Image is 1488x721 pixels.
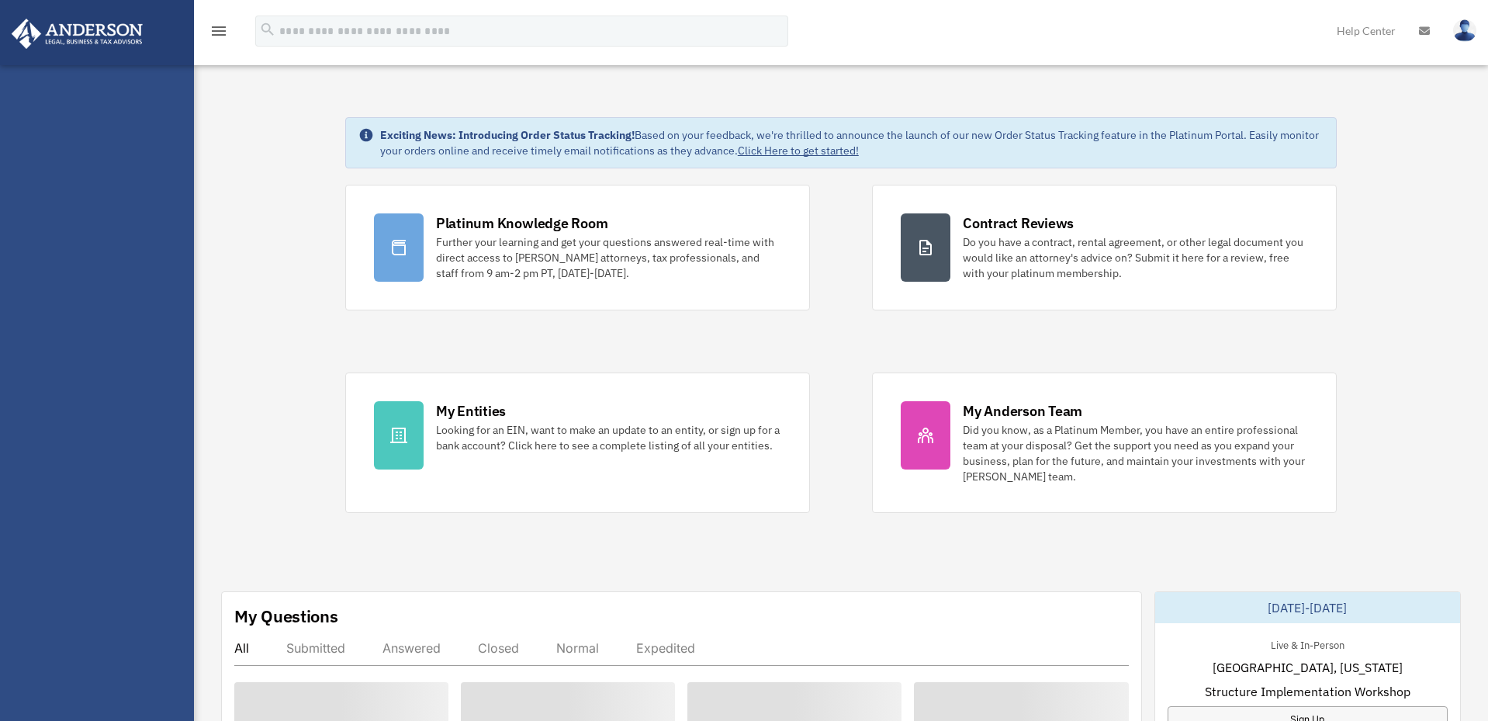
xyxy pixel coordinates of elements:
div: Do you have a contract, rental agreement, or other legal document you would like an attorney's ad... [963,234,1308,281]
div: Submitted [286,640,345,656]
a: Platinum Knowledge Room Further your learning and get your questions answered real-time with dire... [345,185,810,310]
div: Did you know, as a Platinum Member, you have an entire professional team at your disposal? Get th... [963,422,1308,484]
div: [DATE]-[DATE] [1155,592,1461,623]
div: My Questions [234,605,338,628]
i: menu [209,22,228,40]
div: Looking for an EIN, want to make an update to an entity, or sign up for a bank account? Click her... [436,422,781,453]
a: My Entities Looking for an EIN, want to make an update to an entity, or sign up for a bank accoun... [345,373,810,513]
a: menu [209,27,228,40]
img: User Pic [1453,19,1476,42]
img: Anderson Advisors Platinum Portal [7,19,147,49]
div: Normal [556,640,599,656]
span: [GEOGRAPHIC_DATA], [US_STATE] [1213,658,1403,677]
div: Based on your feedback, we're thrilled to announce the launch of our new Order Status Tracking fe... [380,127,1324,158]
div: My Anderson Team [963,401,1082,421]
span: Structure Implementation Workshop [1205,682,1410,701]
i: search [259,21,276,38]
a: Click Here to get started! [738,144,859,158]
div: Further your learning and get your questions answered real-time with direct access to [PERSON_NAM... [436,234,781,281]
div: Live & In-Person [1258,636,1357,652]
div: Closed [478,640,519,656]
div: Answered [382,640,441,656]
div: Contract Reviews [963,213,1074,233]
a: Contract Reviews Do you have a contract, rental agreement, or other legal document you would like... [872,185,1337,310]
strong: Exciting News: Introducing Order Status Tracking! [380,128,635,142]
div: My Entities [436,401,506,421]
div: All [234,640,249,656]
div: Platinum Knowledge Room [436,213,608,233]
div: Expedited [636,640,695,656]
a: My Anderson Team Did you know, as a Platinum Member, you have an entire professional team at your... [872,373,1337,513]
